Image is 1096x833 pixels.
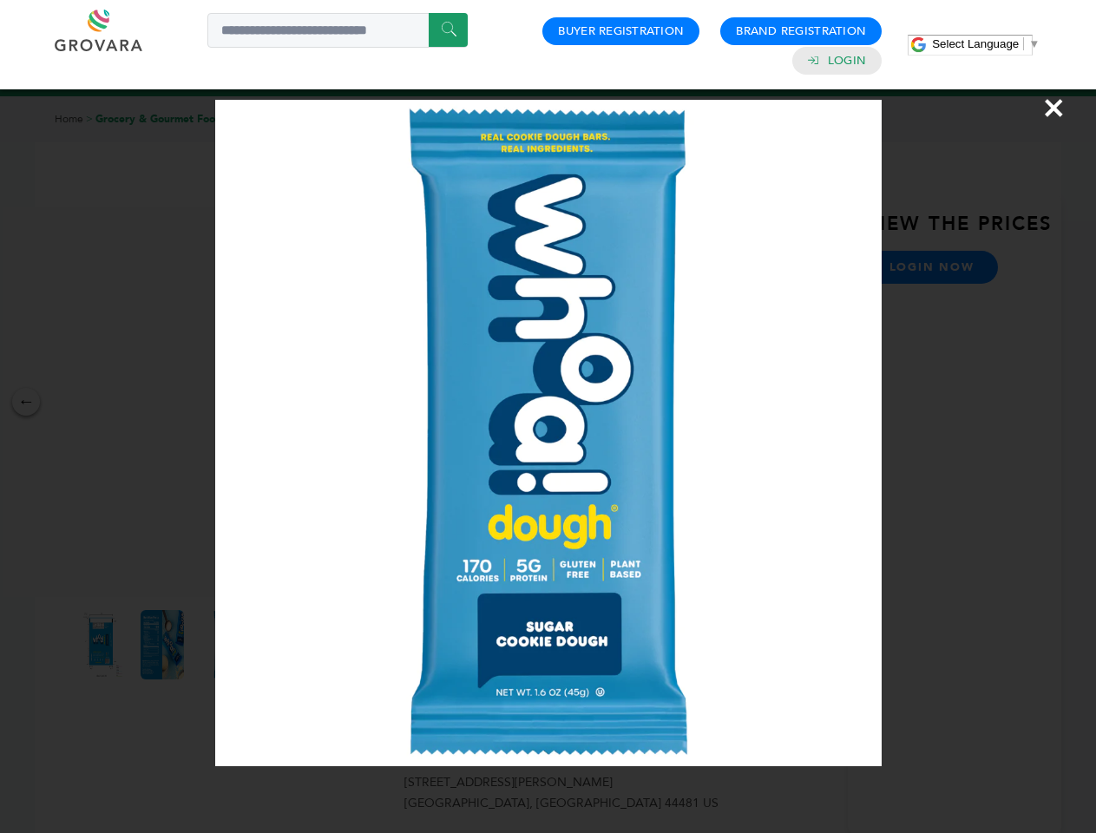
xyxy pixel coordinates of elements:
[736,23,866,39] a: Brand Registration
[1023,37,1024,50] span: ​
[207,13,468,48] input: Search a product or brand...
[932,37,1040,50] a: Select Language​
[828,53,866,69] a: Login
[1028,37,1040,50] span: ▼
[1042,83,1066,132] span: ×
[215,100,882,766] img: Image Preview
[558,23,684,39] a: Buyer Registration
[932,37,1019,50] span: Select Language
